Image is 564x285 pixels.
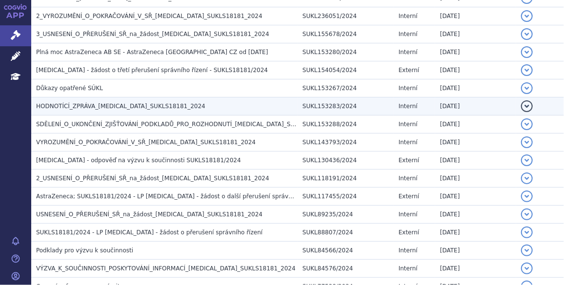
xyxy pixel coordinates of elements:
[521,10,533,22] button: detail
[298,79,394,97] td: SUKL153267/2024
[435,224,516,242] td: [DATE]
[298,152,394,170] td: SUKL130436/2024
[399,175,418,182] span: Interní
[435,260,516,278] td: [DATE]
[36,229,262,236] span: SUKLS18181/2024 - LP LYNPARZA - žádost o přerušení správního řízení
[399,67,419,74] span: Externí
[399,211,418,218] span: Interní
[435,206,516,224] td: [DATE]
[36,247,133,254] span: Podklady pro výzvu k součinnosti
[435,170,516,188] td: [DATE]
[298,97,394,115] td: SUKL153283/2024
[521,227,533,238] button: detail
[36,157,241,164] span: LYNPARZA - odpověď na výzvu k součinnosti SUKLS18181/2024
[521,136,533,148] button: detail
[435,61,516,79] td: [DATE]
[399,229,419,236] span: Externí
[298,7,394,25] td: SUKL236051/2024
[36,121,342,128] span: SDĚLENÍ_O_UKONČENÍ_ZJIŠŤOVÁNÍ_PODKLADŮ_PRO_ROZHODNUTÍ_LYNPARZA_SUKLS18181_2024
[521,209,533,220] button: detail
[298,188,394,206] td: SUKL117455/2024
[298,224,394,242] td: SUKL88807/2024
[521,263,533,274] button: detail
[36,85,103,92] span: Důkazy opatřené SÚKL
[435,43,516,61] td: [DATE]
[399,103,418,110] span: Interní
[36,265,296,272] span: VÝZVA_K_SOUČINNOSTI_POSKYTOVÁNÍ_INFORMACÍ_LYNPARZA_SUKLS18181_2024
[521,64,533,76] button: detail
[435,7,516,25] td: [DATE]
[399,13,418,19] span: Interní
[521,190,533,202] button: detail
[435,188,516,206] td: [DATE]
[298,133,394,152] td: SUKL143793/2024
[298,260,394,278] td: SUKL84576/2024
[435,152,516,170] td: [DATE]
[521,100,533,112] button: detail
[521,118,533,130] button: detail
[298,43,394,61] td: SUKL153280/2024
[36,49,268,56] span: Plná moc AstraZeneca AB SE - AstraZeneca Czech republic CZ od 23.5.2024
[36,175,269,182] span: 2_USNESENÍ_O_PŘERUŠENÍ_SŘ_na_žádost_LYNPARZA_SUKLS18181_2024
[435,25,516,43] td: [DATE]
[399,139,418,146] span: Interní
[521,28,533,40] button: detail
[36,211,262,218] span: USNESENÍ_O_PŘERUŠENÍ_SŘ_na_žádost_LYNPARZA_SUKLS18181_2024
[36,31,269,38] span: 3_USNESENÍ_O_PŘERUŠENÍ_SŘ_na_žádost_LYNPARZA_SUKLS18181_2024
[435,115,516,133] td: [DATE]
[36,139,256,146] span: VYROZUMĚNÍ_O_POKRAČOVÁNÍ_V_SŘ_LYNPARZA_SUKLS18181_2024
[521,46,533,58] button: detail
[435,242,516,260] td: [DATE]
[399,157,419,164] span: Externí
[399,265,418,272] span: Interní
[36,13,262,19] span: 2_VYROZUMĚNÍ_O_POKRAČOVÁNÍ_V_SŘ_LYNPARZA_SUKLS18181_2024
[399,193,419,200] span: Externí
[521,82,533,94] button: detail
[435,97,516,115] td: [DATE]
[36,193,319,200] span: AstraZeneca; SUKLS18181/2024 - LP LYNPARZA - žádost o další přerušení správního řízení
[521,245,533,256] button: detail
[399,31,418,38] span: Interní
[435,79,516,97] td: [DATE]
[521,154,533,166] button: detail
[36,103,205,110] span: HODNOTÍCÍ_ZPRÁVA_LYNPARZA_SUKLS18181_2024
[298,61,394,79] td: SUKL154054/2024
[298,115,394,133] td: SUKL153288/2024
[399,85,418,92] span: Interní
[298,170,394,188] td: SUKL118191/2024
[435,133,516,152] td: [DATE]
[399,247,418,254] span: Interní
[298,242,394,260] td: SUKL84566/2024
[36,67,268,74] span: LYNPARZA - žádost o třetí přerušení správního řízení - SUKLS18181/2024
[521,172,533,184] button: detail
[399,49,418,56] span: Interní
[298,25,394,43] td: SUKL155678/2024
[399,121,418,128] span: Interní
[298,206,394,224] td: SUKL89235/2024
